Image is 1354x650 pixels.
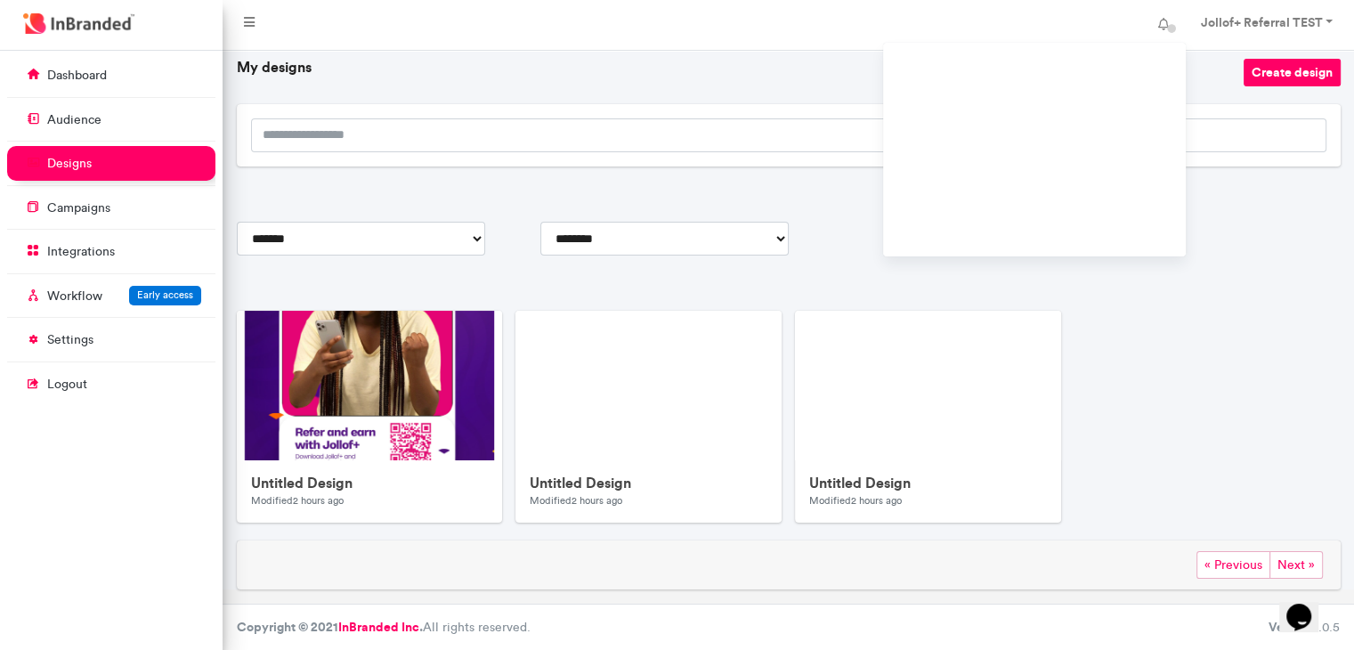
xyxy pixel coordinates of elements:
a: preview-of-Untitled DesignUntitled DesignModified2 hours ago [795,311,1061,524]
a: campaigns [7,191,215,224]
a: WorkflowEarly access [7,279,215,313]
img: InBranded Logo [19,9,139,38]
b: Version [1269,619,1311,635]
a: Jollof+ Referral TEST [1182,7,1347,43]
h6: Untitled Design [809,475,1047,492]
a: settings [7,322,215,356]
a: preview-of-Untitled DesignUntitled DesignModified2 hours ago [237,311,503,524]
p: dashboard [47,67,107,85]
p: settings [47,331,93,349]
p: Workflow [47,288,102,305]
strong: Copyright © 2021 . [237,619,423,635]
p: logout [47,376,87,394]
h6: Untitled Design [251,475,489,492]
p: campaigns [47,199,110,217]
small: Modified 2 hours ago [251,494,344,507]
small: Modified 2 hours ago [530,494,622,507]
a: InBranded Inc [338,619,419,635]
button: Create design [1244,59,1341,86]
span: Early access [137,288,193,301]
a: dashboard [7,58,215,92]
p: audience [47,111,101,129]
strong: Jollof+ Referral TEST [1200,14,1322,30]
span: Next » [1269,551,1323,579]
iframe: chat widget [1279,579,1336,632]
p: designs [47,155,92,173]
div: 3.0.5 [1269,619,1340,637]
a: integrations [7,234,215,268]
p: integrations [47,243,115,261]
a: designs [7,146,215,180]
h6: My designs [237,59,1244,76]
small: Modified 2 hours ago [809,494,902,507]
h6: Untitled Design [530,475,767,492]
a: audience [7,102,215,136]
a: preview-of-Untitled DesignUntitled DesignModified2 hours ago [515,311,782,524]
